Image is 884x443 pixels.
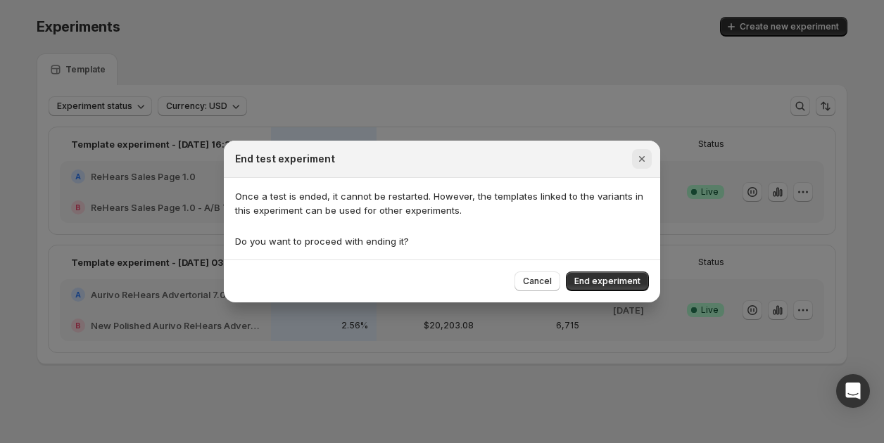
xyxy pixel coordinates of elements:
[836,374,870,408] div: Open Intercom Messenger
[632,149,652,169] button: Close
[574,276,640,287] span: End experiment
[523,276,552,287] span: Cancel
[235,189,649,217] p: Once a test is ended, it cannot be restarted. However, the templates linked to the variants in th...
[235,234,649,248] p: Do you want to proceed with ending it?
[514,271,560,291] button: Cancel
[566,271,649,291] button: End experiment
[235,152,335,166] h2: End test experiment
